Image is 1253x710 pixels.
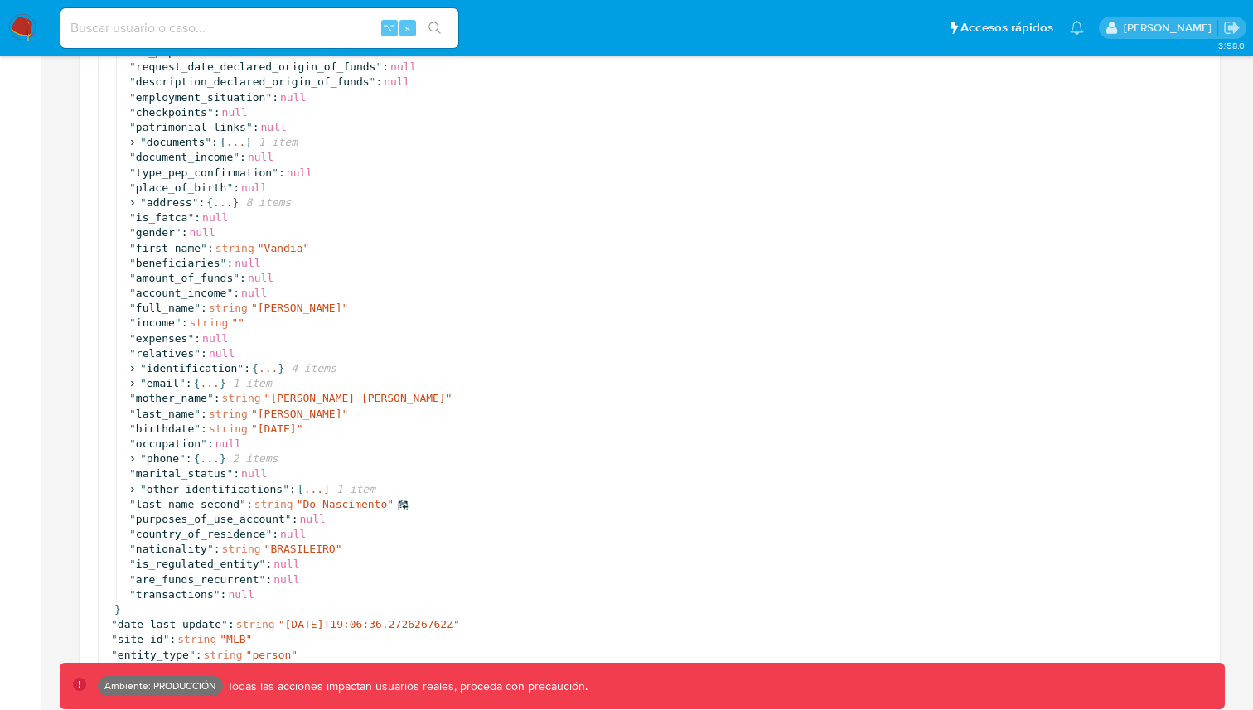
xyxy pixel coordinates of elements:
[1124,20,1217,36] p: santiago.gastelu@mercadolibre.com
[1070,21,1084,35] a: Notificaciones
[1218,39,1245,52] span: 3.158.0
[383,20,395,36] span: ⌥
[104,683,216,689] p: Ambiente: PRODUCCIÓN
[960,19,1053,36] span: Accesos rápidos
[60,17,458,39] input: Buscar usuario o caso...
[1223,19,1241,36] a: Salir
[418,17,452,40] button: search-icon
[405,20,410,36] span: s
[223,679,588,694] p: Todas las acciones impactan usuarios reales, proceda con precaución.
